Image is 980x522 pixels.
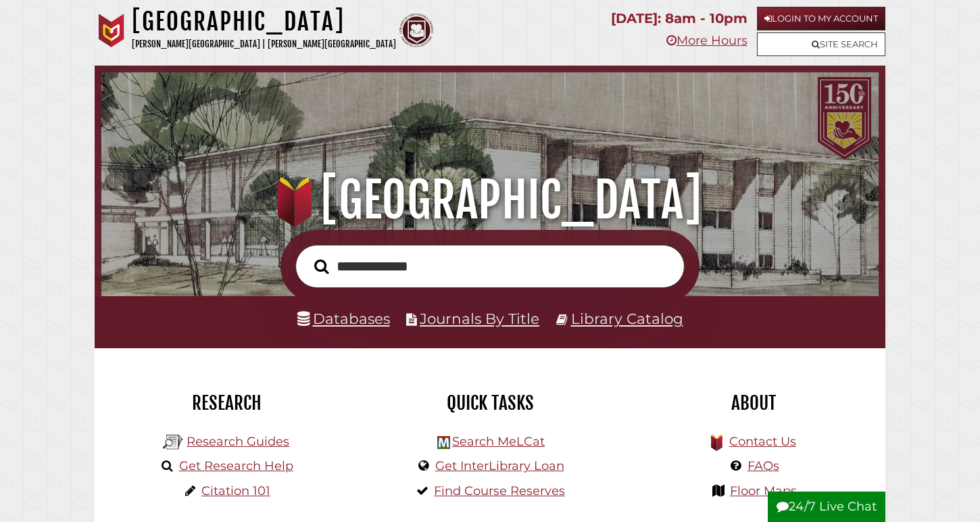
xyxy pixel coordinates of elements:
a: Research Guides [187,434,289,449]
button: Search [308,256,336,278]
a: Find Course Reserves [434,483,565,498]
p: [DATE]: 8am - 10pm [611,7,748,30]
h2: Quick Tasks [368,391,612,414]
h2: About [632,391,875,414]
a: Citation 101 [201,483,270,498]
h1: [GEOGRAPHIC_DATA] [116,170,864,230]
a: More Hours [666,33,748,48]
a: Get InterLibrary Loan [435,458,564,473]
h2: Research [105,391,348,414]
a: FAQs [748,458,779,473]
i: Search [314,258,329,274]
img: Hekman Library Logo [437,436,450,449]
img: Hekman Library Logo [163,432,183,452]
a: Site Search [757,32,885,56]
h1: [GEOGRAPHIC_DATA] [132,7,396,37]
a: Get Research Help [179,458,293,473]
a: Library Catalog [571,310,683,327]
a: Login to My Account [757,7,885,30]
img: Calvin University [95,14,128,47]
p: [PERSON_NAME][GEOGRAPHIC_DATA] | [PERSON_NAME][GEOGRAPHIC_DATA] [132,37,396,52]
img: Calvin Theological Seminary [399,14,433,47]
a: Journals By Title [420,310,539,327]
a: Databases [297,310,390,327]
a: Floor Maps [730,483,797,498]
a: Search MeLCat [452,434,545,449]
a: Contact Us [729,434,796,449]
